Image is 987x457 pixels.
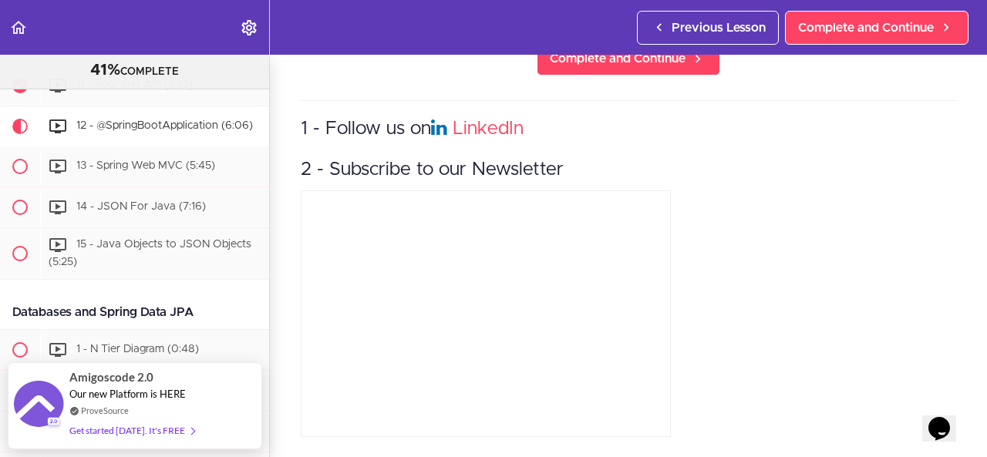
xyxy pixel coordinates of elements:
[76,160,215,171] span: 13 - Spring Web MVC (5:45)
[550,49,686,68] span: Complete and Continue
[453,119,524,138] a: LinkedIn
[240,18,258,37] svg: Settings Menu
[798,18,934,37] span: Complete and Continue
[76,201,206,212] span: 14 - JSON For Java (7:16)
[14,381,64,431] img: provesource social proof notification image
[672,18,766,37] span: Previous Lesson
[76,344,199,355] span: 1 - N Tier Diagram (0:48)
[301,157,956,183] h3: 2 - Subscribe to our Newsletter
[9,18,28,37] svg: Back to course curriculum
[301,116,956,142] h3: 1 - Follow us on
[69,368,153,386] span: Amigoscode 2.0
[922,395,972,442] iframe: chat widget
[81,404,129,417] a: ProveSource
[76,120,253,131] span: 12 - @SpringBootApplication (6:06)
[90,62,120,78] span: 41%
[537,42,720,76] a: Complete and Continue
[637,11,779,45] a: Previous Lesson
[69,422,194,439] div: Get started [DATE]. It's FREE
[785,11,968,45] a: Complete and Continue
[69,388,186,400] span: Our new Platform is HERE
[49,239,251,267] span: 15 - Java Objects to JSON Objects (5:25)
[19,61,250,81] div: COMPLETE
